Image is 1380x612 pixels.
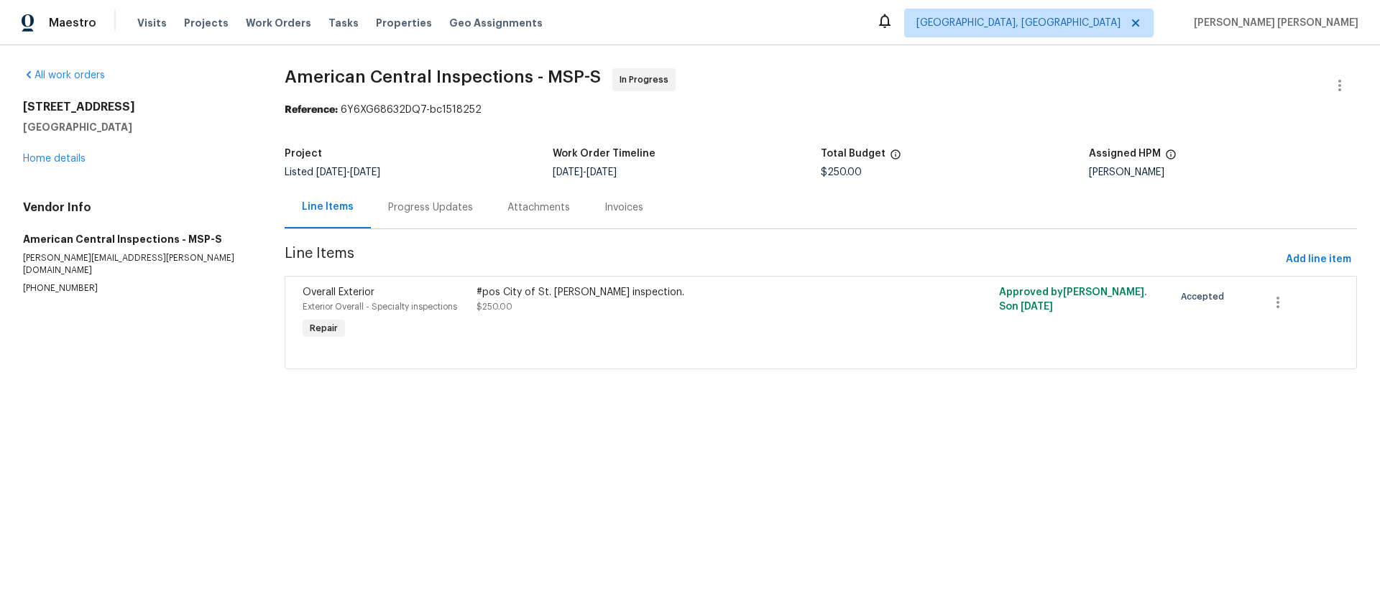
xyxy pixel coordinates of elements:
[23,70,105,80] a: All work orders
[285,103,1357,117] div: 6Y6XG68632DQ7-bc1518252
[388,200,473,215] div: Progress Updates
[890,149,901,167] span: The total cost of line items that have been proposed by Opendoor. This sum includes line items th...
[23,120,250,134] h5: [GEOGRAPHIC_DATA]
[137,16,167,30] span: Visits
[285,246,1280,273] span: Line Items
[821,149,885,159] h5: Total Budget
[1280,246,1357,273] button: Add line item
[1089,149,1161,159] h5: Assigned HPM
[23,100,250,114] h2: [STREET_ADDRESS]
[999,287,1147,312] span: Approved by [PERSON_NAME]. S on
[916,16,1121,30] span: [GEOGRAPHIC_DATA], [GEOGRAPHIC_DATA]
[1165,149,1177,167] span: The hpm assigned to this work order.
[821,167,862,177] span: $250.00
[23,252,250,277] p: [PERSON_NAME][EMAIL_ADDRESS][PERSON_NAME][DOMAIN_NAME]
[316,167,346,177] span: [DATE]
[449,16,543,30] span: Geo Assignments
[553,149,655,159] h5: Work Order Timeline
[553,167,583,177] span: [DATE]
[1089,167,1357,177] div: [PERSON_NAME]
[553,167,617,177] span: -
[1286,251,1351,269] span: Add line item
[303,302,457,311] span: Exterior Overall - Specialty inspections
[350,167,380,177] span: [DATE]
[246,16,311,30] span: Work Orders
[285,167,380,177] span: Listed
[23,154,86,164] a: Home details
[1021,302,1053,312] span: [DATE]
[1188,16,1358,30] span: [PERSON_NAME] [PERSON_NAME]
[285,105,338,115] b: Reference:
[23,200,250,215] h4: Vendor Info
[304,321,344,335] span: Repair
[285,149,322,159] h5: Project
[328,18,359,28] span: Tasks
[604,200,643,215] div: Invoices
[1181,289,1230,304] span: Accepted
[303,287,374,297] span: Overall Exterior
[507,200,570,215] div: Attachments
[285,68,601,85] span: American Central Inspections - MSP-S
[316,167,380,177] span: -
[477,302,512,311] span: $250.00
[620,73,674,87] span: In Progress
[477,285,903,300] div: #pos City of St. [PERSON_NAME] inspection.
[376,16,432,30] span: Properties
[49,16,96,30] span: Maestro
[23,232,250,246] h5: American Central Inspections - MSP-S
[184,16,229,30] span: Projects
[586,167,617,177] span: [DATE]
[23,282,250,295] p: [PHONE_NUMBER]
[302,200,354,214] div: Line Items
